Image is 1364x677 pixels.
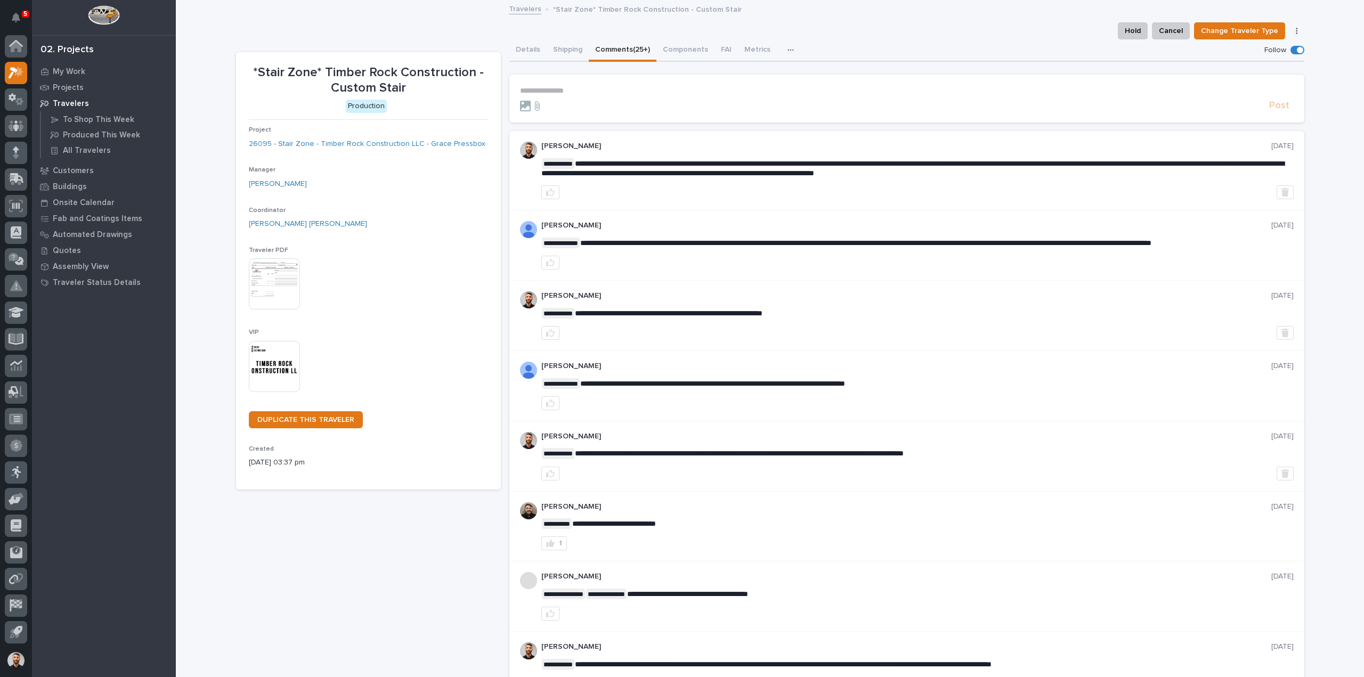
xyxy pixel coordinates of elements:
[5,649,27,672] button: users-avatar
[249,178,307,190] a: [PERSON_NAME]
[63,130,140,140] p: Produced This Week
[509,39,547,62] button: Details
[1152,22,1190,39] button: Cancel
[1269,100,1289,112] span: Post
[249,65,488,96] p: *Stair Zone* Timber Rock Construction - Custom Stair
[656,39,715,62] button: Components
[32,178,176,194] a: Buildings
[541,291,1271,300] p: [PERSON_NAME]
[32,95,176,111] a: Travelers
[541,396,559,410] button: like this post
[53,182,87,192] p: Buildings
[520,642,537,659] img: AGNmyxaji213nCK4JzPdPN3H3CMBhXDSA2tJ_sy3UIa5=s96-c
[520,291,537,308] img: AGNmyxaji213nCK4JzPdPN3H3CMBhXDSA2tJ_sy3UIa5=s96-c
[40,44,94,56] div: 02. Projects
[541,221,1271,230] p: [PERSON_NAME]
[53,83,84,93] p: Projects
[53,230,132,240] p: Automated Drawings
[1277,326,1294,340] button: Delete post
[541,256,559,270] button: like this post
[257,416,354,423] span: DUPLICATE THIS TRAVELER
[249,446,274,452] span: Created
[520,362,537,379] img: AOh14GjpcA6ydKGAvwfezp8OhN30Q3_1BHk5lQOeczEvCIoEuGETHm2tT-JUDAHyqffuBe4ae2BInEDZwLlH3tcCd_oYlV_i4...
[249,247,288,254] span: Traveler PDF
[589,39,656,62] button: Comments (25+)
[1201,25,1278,37] span: Change Traveler Type
[738,39,777,62] button: Metrics
[541,326,559,340] button: like this post
[1271,221,1294,230] p: [DATE]
[32,63,176,79] a: My Work
[541,467,559,480] button: like this post
[32,162,176,178] a: Customers
[509,2,541,14] a: Travelers
[520,221,537,238] img: AOh14GjpcA6ydKGAvwfezp8OhN30Q3_1BHk5lQOeczEvCIoEuGETHm2tT-JUDAHyqffuBe4ae2BInEDZwLlH3tcCd_oYlV_i4...
[541,536,567,550] button: 1
[41,143,176,158] a: All Travelers
[541,572,1271,581] p: [PERSON_NAME]
[520,502,537,519] img: ACg8ocLB2sBq07NhafZLDpfZztpbDqa4HYtD3rBf5LhdHf4k=s96-c
[1125,25,1141,37] span: Hold
[32,242,176,258] a: Quotes
[1271,291,1294,300] p: [DATE]
[1271,362,1294,371] p: [DATE]
[1118,22,1148,39] button: Hold
[249,167,275,173] span: Manager
[1271,142,1294,151] p: [DATE]
[520,432,537,449] img: AGNmyxaji213nCK4JzPdPN3H3CMBhXDSA2tJ_sy3UIa5=s96-c
[1271,502,1294,511] p: [DATE]
[541,642,1271,651] p: [PERSON_NAME]
[32,79,176,95] a: Projects
[32,194,176,210] a: Onsite Calendar
[53,278,141,288] p: Traveler Status Details
[1277,467,1294,480] button: Delete post
[715,39,738,62] button: FAI
[1271,432,1294,441] p: [DATE]
[41,112,176,127] a: To Shop This Week
[249,457,488,468] p: [DATE] 03:37 pm
[547,39,589,62] button: Shipping
[249,127,271,133] span: Project
[249,207,286,214] span: Coordinator
[1271,642,1294,651] p: [DATE]
[23,10,27,18] p: 5
[63,115,134,125] p: To Shop This Week
[520,142,537,159] img: AGNmyxaji213nCK4JzPdPN3H3CMBhXDSA2tJ_sy3UIa5=s96-c
[346,100,387,113] div: Production
[53,67,85,77] p: My Work
[1265,100,1294,112] button: Post
[249,218,367,230] a: [PERSON_NAME] [PERSON_NAME]
[1264,46,1286,55] p: Follow
[541,185,559,199] button: like this post
[32,258,176,274] a: Assembly View
[88,5,119,25] img: Workspace Logo
[249,329,259,336] span: VIP
[32,210,176,226] a: Fab and Coatings Items
[559,540,562,547] div: 1
[53,198,115,208] p: Onsite Calendar
[41,127,176,142] a: Produced This Week
[541,142,1271,151] p: [PERSON_NAME]
[541,607,559,621] button: like this post
[53,246,81,256] p: Quotes
[1271,572,1294,581] p: [DATE]
[249,138,485,150] a: 26095 - Stair Zone - Timber Rock Construction LLC - Grace Pressbox
[32,274,176,290] a: Traveler Status Details
[541,362,1271,371] p: [PERSON_NAME]
[63,146,111,156] p: All Travelers
[53,214,142,224] p: Fab and Coatings Items
[32,226,176,242] a: Automated Drawings
[5,6,27,29] button: Notifications
[1194,22,1285,39] button: Change Traveler Type
[53,262,109,272] p: Assembly View
[249,411,363,428] a: DUPLICATE THIS TRAVELER
[53,99,89,109] p: Travelers
[553,3,742,14] p: *Stair Zone* Timber Rock Construction - Custom Stair
[541,432,1271,441] p: [PERSON_NAME]
[541,502,1271,511] p: [PERSON_NAME]
[1277,185,1294,199] button: Delete post
[13,13,27,30] div: Notifications5
[53,166,94,176] p: Customers
[1159,25,1183,37] span: Cancel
